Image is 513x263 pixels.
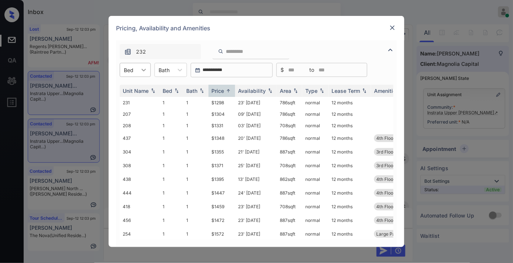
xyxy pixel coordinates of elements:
td: normal [302,108,329,120]
div: Unit Name [123,88,149,94]
td: $1395 [208,172,235,186]
td: 23' [DATE] [235,227,277,241]
td: 208 [120,120,160,131]
td: 12 months [329,120,371,131]
div: Pricing, Availability and Amenities [109,16,404,40]
span: 4th Floor [376,204,395,209]
td: 23' [DATE] [235,213,277,227]
td: 23' [DATE] [235,200,277,213]
td: normal [302,145,329,159]
td: 862 sqft [277,172,302,186]
div: Bath [186,88,197,94]
img: sorting [173,88,180,94]
td: 1 [160,227,183,241]
td: 254 [120,227,160,241]
td: 887 sqft [277,227,302,241]
td: 1 [160,145,183,159]
td: 786 sqft [277,108,302,120]
img: sorting [225,88,232,94]
td: 12 months [329,159,371,172]
td: $1459 [208,200,235,213]
td: $1371 [208,159,235,172]
td: 12 months [329,213,371,227]
span: 4th Floor [376,135,395,141]
img: close [389,24,396,31]
td: 1 [183,227,208,241]
td: normal [302,200,329,213]
td: 25' [DATE] [235,159,277,172]
td: 887 sqft [277,186,302,200]
td: 708 sqft [277,120,302,131]
td: normal [302,120,329,131]
div: Price [211,88,224,94]
td: 786 sqft [277,97,302,108]
span: 3rd Floor [376,163,395,168]
td: 13' [DATE] [235,172,277,186]
td: 03' [DATE] [235,120,277,131]
td: $1572 [208,227,235,241]
span: 232 [136,48,146,56]
td: 23' [DATE] [235,97,277,108]
span: 4th Floor [376,190,395,196]
img: sorting [266,88,274,94]
td: normal [302,172,329,186]
img: sorting [149,88,157,94]
td: 1 [183,186,208,200]
span: $ [281,66,284,74]
td: 1 [160,97,183,108]
td: 887 sqft [277,213,302,227]
td: $1298 [208,97,235,108]
td: 1 [160,186,183,200]
td: 12 months [329,131,371,145]
td: $1348 [208,131,235,145]
span: 3rd Floor [376,149,395,155]
td: 1 [183,108,208,120]
div: Availability [238,88,266,94]
td: 1 [183,145,208,159]
td: 1 [183,131,208,145]
td: $1331 [208,120,235,131]
td: normal [302,131,329,145]
td: 708 sqft [277,159,302,172]
td: 308 [120,159,160,172]
td: 304 [120,145,160,159]
td: 1 [160,213,183,227]
td: normal [302,186,329,200]
td: 1 [183,200,208,213]
td: 887 sqft [277,145,302,159]
img: sorting [292,88,299,94]
td: $1472 [208,213,235,227]
td: normal [302,159,329,172]
td: 231 [120,97,160,108]
td: 207 [120,108,160,120]
td: 1 [160,159,183,172]
td: 438 [120,172,160,186]
td: 20' [DATE] [235,131,277,145]
div: Bed [163,88,172,94]
td: 12 months [329,97,371,108]
td: 21' [DATE] [235,145,277,159]
td: 1 [183,97,208,108]
td: 437 [120,131,160,145]
td: 444 [120,186,160,200]
div: Lease Term [332,88,360,94]
span: 4th Floor [376,218,395,223]
td: 1 [183,120,208,131]
img: sorting [198,88,205,94]
td: 1 [160,131,183,145]
td: 12 months [329,200,371,213]
td: 1 [160,200,183,213]
td: 12 months [329,186,371,200]
td: $1355 [208,145,235,159]
span: Large Patio [376,231,400,237]
td: 24' [DATE] [235,186,277,200]
td: 708 sqft [277,200,302,213]
span: to [310,66,315,74]
img: icon-zuma [218,48,224,55]
div: Amenities [374,88,399,94]
div: Type [305,88,317,94]
td: normal [302,227,329,241]
td: 1 [160,120,183,131]
td: 09' [DATE] [235,108,277,120]
td: 12 months [329,172,371,186]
